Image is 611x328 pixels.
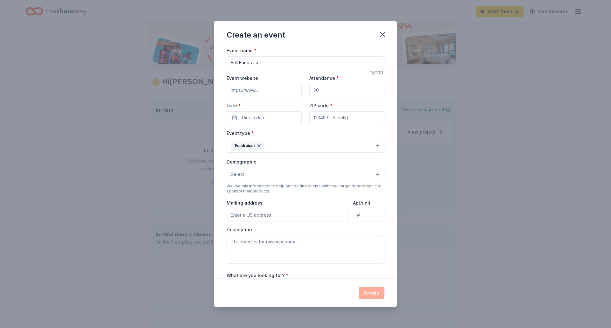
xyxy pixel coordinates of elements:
label: Event name [227,47,256,54]
label: Mailing address [227,200,263,206]
input: https://www... [227,84,302,96]
input: # [353,209,384,221]
button: Select [227,168,384,181]
label: Attendance [309,75,339,81]
label: Date [227,102,302,109]
input: Enter a US address [227,209,348,221]
input: 12345 (U.S. only) [309,111,384,124]
span: Select [231,171,244,178]
label: What are you looking for? [227,272,288,279]
label: Demographic [227,159,256,165]
label: ZIP code [309,102,333,109]
label: Description [227,227,252,233]
div: We use this information to help brands find events with their target demographic to sponsor their... [227,184,384,194]
div: Fundraiser [231,142,264,150]
span: Pick a date [242,114,266,122]
input: 20 [309,84,384,96]
button: Fundraiser [227,139,384,153]
div: Create an event [227,30,285,40]
div: 15 /100 [370,69,384,77]
label: Event type [227,130,254,136]
input: Spring Fundraiser [227,56,384,69]
button: Pick a date [227,111,302,124]
label: Event website [227,75,258,81]
label: Apt/unit [353,200,370,206]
